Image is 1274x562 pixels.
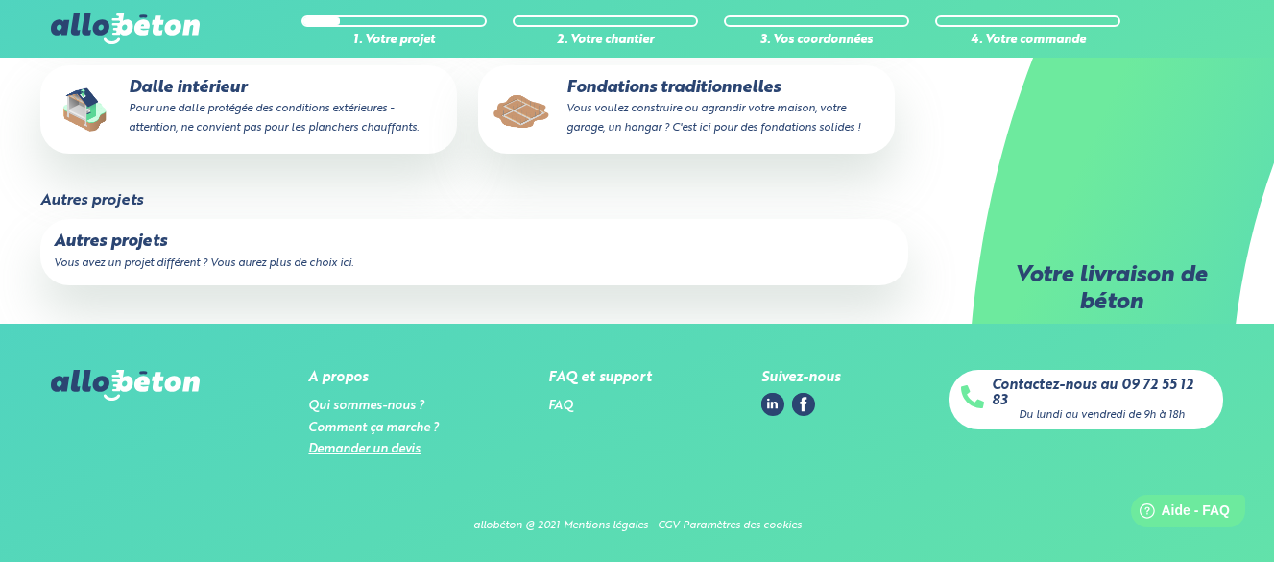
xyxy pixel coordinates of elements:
[513,34,698,48] div: 2. Votre chantier
[54,79,115,140] img: final_use.values.inside_slab
[54,232,895,252] p: Autres projets
[308,400,424,412] a: Qui sommes-nous ?
[548,370,652,386] div: FAQ et support
[51,370,199,401] img: allobéton
[548,400,573,412] a: FAQ
[761,370,840,386] div: Suivez-nous
[473,520,560,532] div: allobéton @ 2021
[566,103,860,134] small: Vous voulez construire ou agrandir votre maison, votre garage, un hangar ? C'est ici pour des fon...
[54,79,444,137] p: Dalle intérieur
[658,520,679,531] a: CGV
[992,378,1212,409] a: Contactez-nous au 09 72 55 12 83
[564,520,648,531] a: Mentions légales
[651,520,655,531] span: -
[308,370,439,386] div: A propos
[492,79,881,137] p: Fondations traditionnelles
[935,34,1120,48] div: 4. Votre commande
[301,34,487,48] div: 1. Votre projet
[1103,487,1253,541] iframe: Help widget launcher
[1019,409,1185,422] div: Du lundi au vendredi de 9h à 18h
[308,443,421,455] a: Demander un devis
[51,13,199,44] img: allobéton
[308,422,439,434] a: Comment ça marche ?
[492,79,553,140] img: final_use.values.traditional_fundations
[683,520,802,531] a: Paramètres des cookies
[724,34,909,48] div: 3. Vos coordonnées
[40,192,143,209] legend: Autres projets
[129,103,419,134] small: Pour une dalle protégée des conditions extérieures - attention, ne convient pas pour les plancher...
[560,520,564,532] div: -
[54,257,353,269] small: Vous avez un projet différent ? Vous aurez plus de choix ici.
[679,520,683,532] div: -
